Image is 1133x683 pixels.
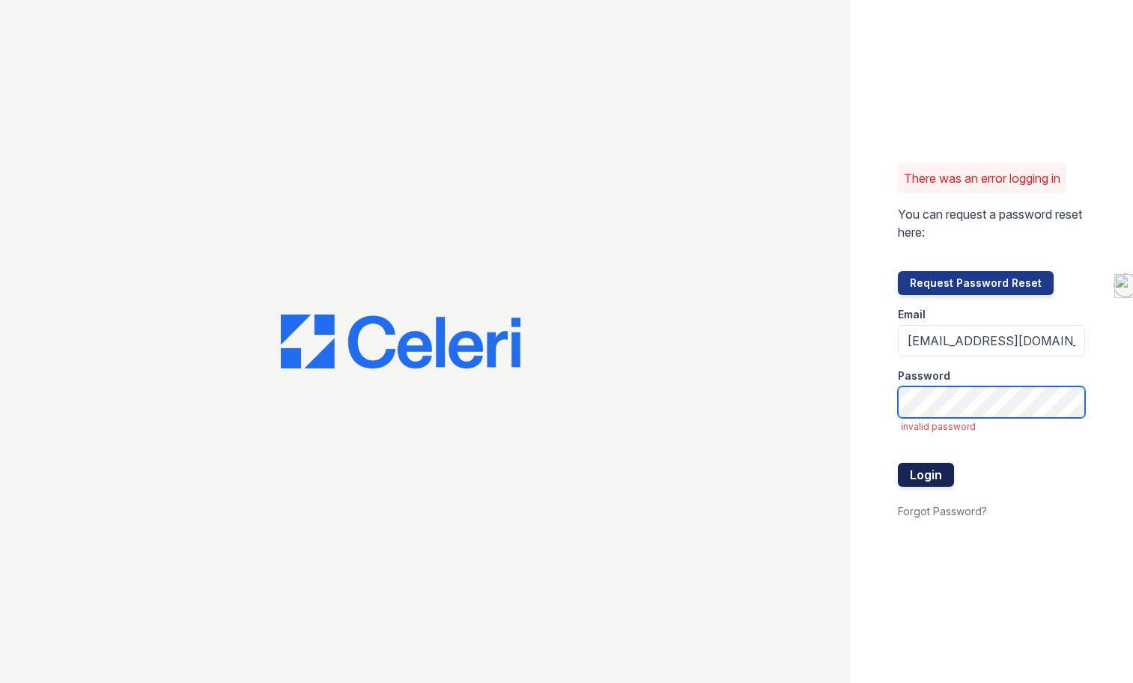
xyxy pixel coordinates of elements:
button: Request Password Reset [898,271,1054,295]
img: CE_Logo_Blue-a8612792a0a2168367f1c8372b55b34899dd931a85d93a1a3d3e32e68fde9ad4.png [281,315,520,368]
p: You can request a password reset here: [898,205,1085,241]
label: Email [898,307,926,322]
a: Forgot Password? [898,505,987,517]
span: invalid password [901,421,1085,433]
p: There was an error logging in [904,169,1060,187]
button: Login [898,463,954,487]
label: Password [898,368,950,383]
